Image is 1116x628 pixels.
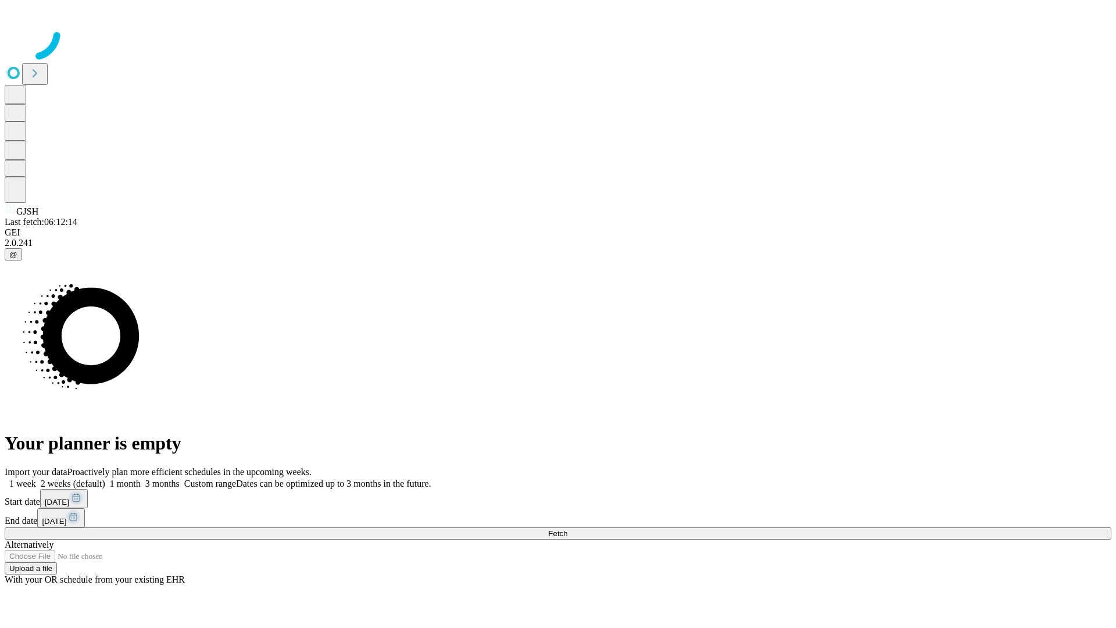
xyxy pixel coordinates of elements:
[9,479,36,488] span: 1 week
[16,206,38,216] span: GJSH
[5,575,185,584] span: With your OR schedule from your existing EHR
[5,489,1111,508] div: Start date
[37,508,85,527] button: [DATE]
[45,498,69,506] span: [DATE]
[5,227,1111,238] div: GEI
[110,479,141,488] span: 1 month
[67,467,312,477] span: Proactively plan more efficient schedules in the upcoming weeks.
[5,527,1111,540] button: Fetch
[5,508,1111,527] div: End date
[41,479,105,488] span: 2 weeks (default)
[184,479,236,488] span: Custom range
[5,562,57,575] button: Upload a file
[5,238,1111,248] div: 2.0.241
[5,248,22,261] button: @
[9,250,17,259] span: @
[42,517,66,526] span: [DATE]
[145,479,180,488] span: 3 months
[5,433,1111,454] h1: Your planner is empty
[236,479,431,488] span: Dates can be optimized up to 3 months in the future.
[40,489,88,508] button: [DATE]
[5,217,77,227] span: Last fetch: 06:12:14
[5,467,67,477] span: Import your data
[5,540,53,549] span: Alternatively
[548,529,567,538] span: Fetch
